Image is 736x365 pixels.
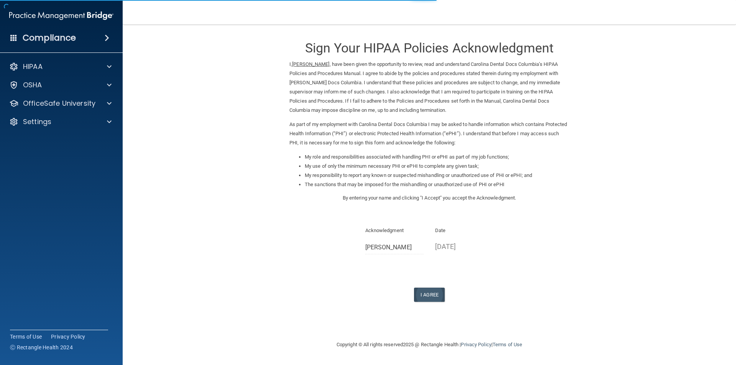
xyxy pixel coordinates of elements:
p: [DATE] [435,240,494,253]
li: My responsibility to report any known or suspected mishandling or unauthorized use of PHI or ePHI... [305,171,569,180]
span: Ⓒ Rectangle Health 2024 [10,344,73,351]
li: My role and responsibilities associated with handling PHI or ePHI as part of my job functions; [305,152,569,162]
p: As part of my employment with Carolina Dental Docs Columbia I may be asked to handle information ... [289,120,569,147]
li: The sanctions that may be imposed for the mishandling or unauthorized use of PHI or ePHI [305,180,569,189]
p: Settings [23,117,51,126]
a: Terms of Use [10,333,42,340]
a: Privacy Policy [461,342,491,347]
img: PMB logo [9,8,113,23]
h3: Sign Your HIPAA Policies Acknowledgment [289,41,569,55]
p: HIPAA [23,62,43,71]
a: OSHA [9,80,112,90]
p: OfficeSafe University [23,99,95,108]
input: Full Name [365,240,424,254]
p: By entering your name and clicking "I Accept" you accept the Acknowledgment. [289,193,569,203]
li: My use of only the minimum necessary PHI or ePHI to complete any given task; [305,162,569,171]
a: OfficeSafe University [9,99,112,108]
a: Privacy Policy [51,333,85,340]
button: I Agree [414,288,445,302]
a: Terms of Use [493,342,522,347]
h4: Compliance [23,33,76,43]
a: HIPAA [9,62,112,71]
p: Date [435,226,494,235]
div: Copyright © All rights reserved 2025 @ Rectangle Health | | [289,332,569,357]
p: OSHA [23,80,42,90]
ins: [PERSON_NAME] [292,61,329,67]
p: Acknowledgment [365,226,424,235]
p: I, , have been given the opportunity to review, read and understand Carolina Dental Docs Columbia... [289,60,569,115]
a: Settings [9,117,112,126]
